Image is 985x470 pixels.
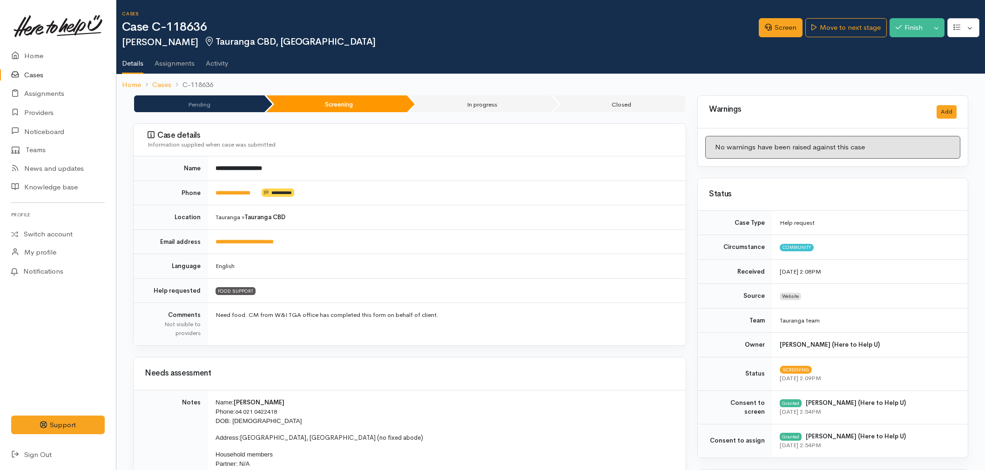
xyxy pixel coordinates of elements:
button: Add [937,105,957,119]
div: Granted [780,399,802,407]
h3: Status [709,190,957,199]
td: Case Type [698,211,772,235]
span: DOB: [DEMOGRAPHIC_DATA] [216,417,302,424]
span: Address: [216,434,240,441]
div: [DATE] 2:09PM [780,374,957,383]
h3: Needs assessment [145,369,675,378]
td: Help request [772,211,968,235]
td: Circumstance [698,235,772,260]
td: Consent to assign [698,424,772,457]
td: Language [134,254,208,279]
li: Closed [553,95,685,112]
td: Source [698,284,772,309]
b: [PERSON_NAME] (Here to Help U) [806,399,906,407]
span: Website [780,293,801,300]
button: Support [11,416,105,435]
li: Screening [266,95,407,112]
b: [PERSON_NAME] (Here to Help U) [780,341,880,349]
a: 64 021 0422418 [235,408,277,416]
span: [GEOGRAPHIC_DATA], [GEOGRAPHIC_DATA] (no fixed abode) [240,434,423,442]
a: Details [122,47,143,74]
span: Community [780,244,814,251]
h2: [PERSON_NAME] [122,37,759,47]
td: Help requested [134,278,208,303]
td: Location [134,205,208,230]
td: Comments [134,303,208,345]
td: Name [134,156,208,181]
span: [PERSON_NAME] [234,398,284,406]
td: Consent to screen [698,390,772,424]
li: C-118636 [171,80,213,90]
b: Tauranga CBD [244,213,285,221]
td: Email address [134,229,208,254]
a: Cases [152,80,171,90]
button: Finish [890,18,929,37]
h1: Case C-118636 [122,20,759,34]
td: Team [698,308,772,333]
span: Tauranga » [216,213,285,221]
b: [PERSON_NAME] (Here to Help U) [806,432,906,440]
li: In progress [409,95,552,112]
td: Owner [698,333,772,357]
span: Phone: [216,408,235,415]
a: Home [122,80,141,90]
h6: Cases [122,11,759,16]
td: English [208,254,686,279]
h3: Warnings [709,105,925,114]
span: Tauranga CBD, [GEOGRAPHIC_DATA] [204,36,376,47]
td: Phone [134,181,208,205]
td: Need food. CM from W&I TGA office has completed this form on behalf of client. [208,303,686,345]
div: Information supplied when case was submitted [148,140,675,149]
a: Move to next stage [805,18,886,37]
a: Screen [759,18,803,37]
time: [DATE] 2:08PM [780,268,821,275]
h6: Profile [11,208,105,221]
span: Screening [780,366,812,373]
nav: breadcrumb [116,74,985,96]
div: [DATE] 2:54PM [780,441,957,450]
div: Not visible to providers [145,320,201,338]
span: FOOD SUPPORT [216,287,256,295]
li: Pending [134,95,264,112]
td: Received [698,259,772,284]
a: Activity [206,47,228,73]
h3: Case details [148,131,675,140]
div: [DATE] 2:54PM [780,407,957,416]
td: Status [698,357,772,390]
span: Tauranga team [780,316,820,324]
span: Name: [216,399,234,406]
a: Assignments [155,47,195,73]
div: Granted [780,433,802,440]
div: No warnings have been raised against this case [705,136,960,159]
